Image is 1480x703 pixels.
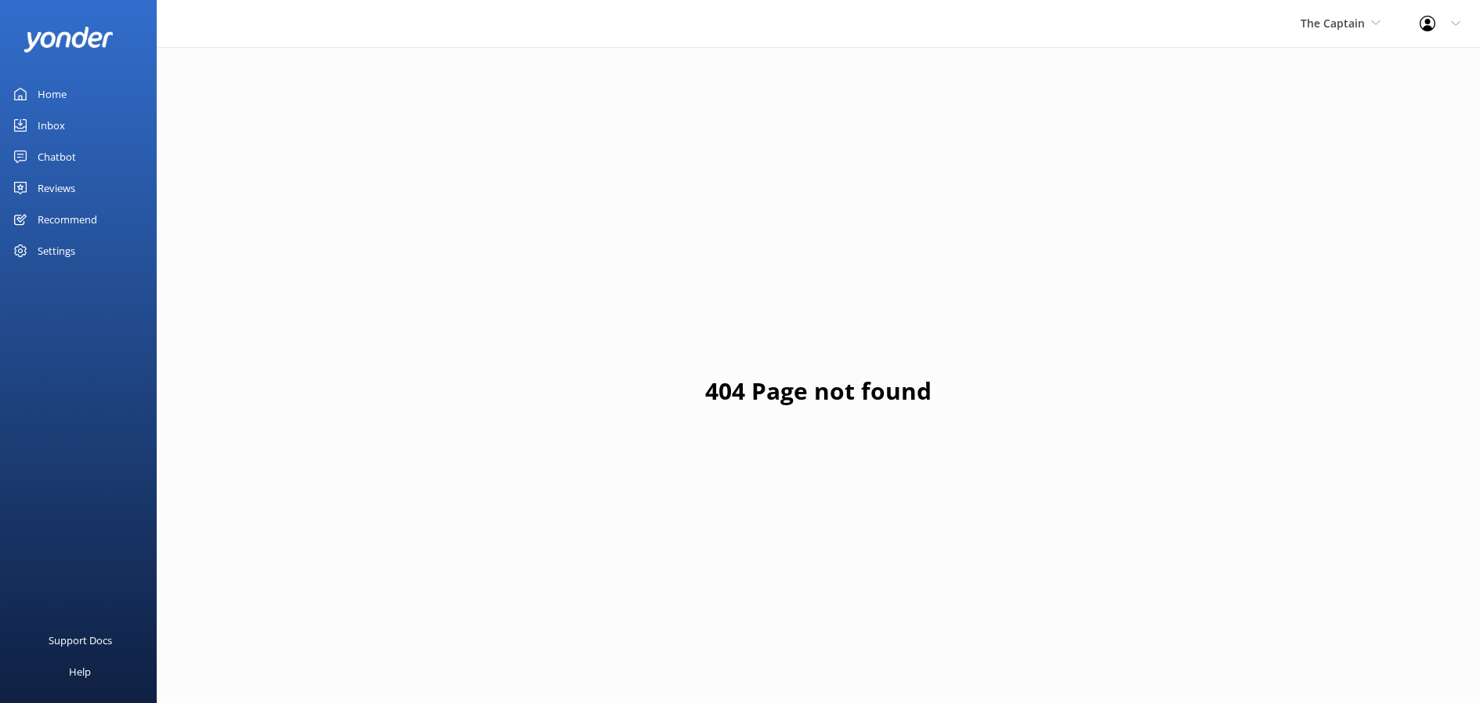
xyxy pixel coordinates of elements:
div: Recommend [38,204,97,235]
div: Inbox [38,110,65,141]
div: Help [69,656,91,687]
span: The Captain [1301,16,1365,31]
div: Home [38,78,67,110]
img: yonder-white-logo.png [24,27,114,53]
div: Support Docs [49,625,112,656]
div: Settings [38,235,75,266]
div: Chatbot [38,141,76,172]
div: Reviews [38,172,75,204]
h1: 404 Page not found [705,372,932,410]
